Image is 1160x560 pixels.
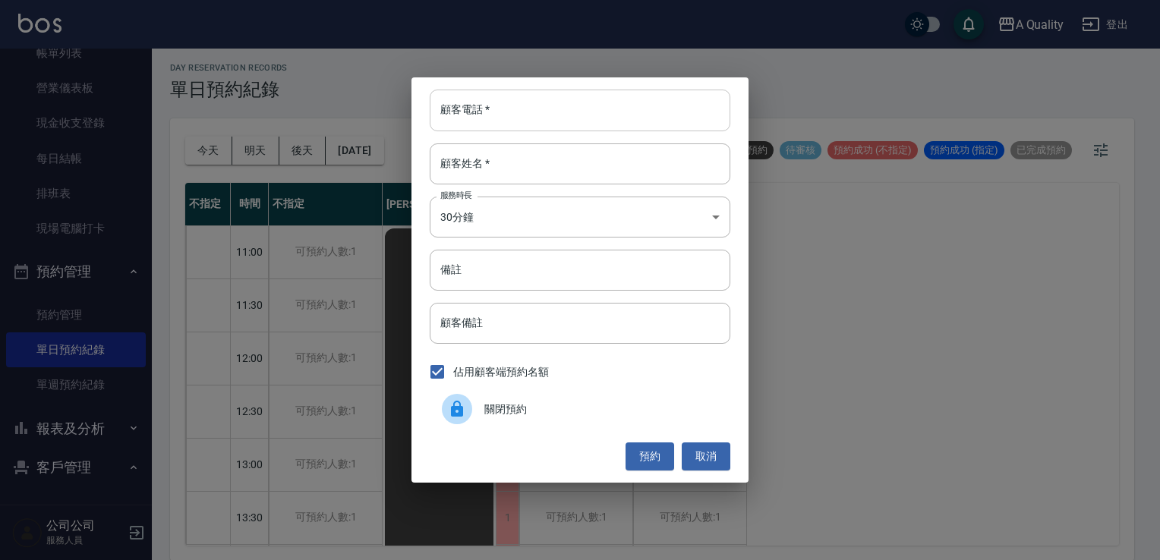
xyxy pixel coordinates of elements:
[440,190,472,201] label: 服務時長
[430,197,730,238] div: 30分鐘
[430,388,730,430] div: 關閉預約
[453,364,549,380] span: 佔用顧客端預約名額
[682,442,730,470] button: 取消
[626,442,674,470] button: 預約
[484,401,718,417] span: 關閉預約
